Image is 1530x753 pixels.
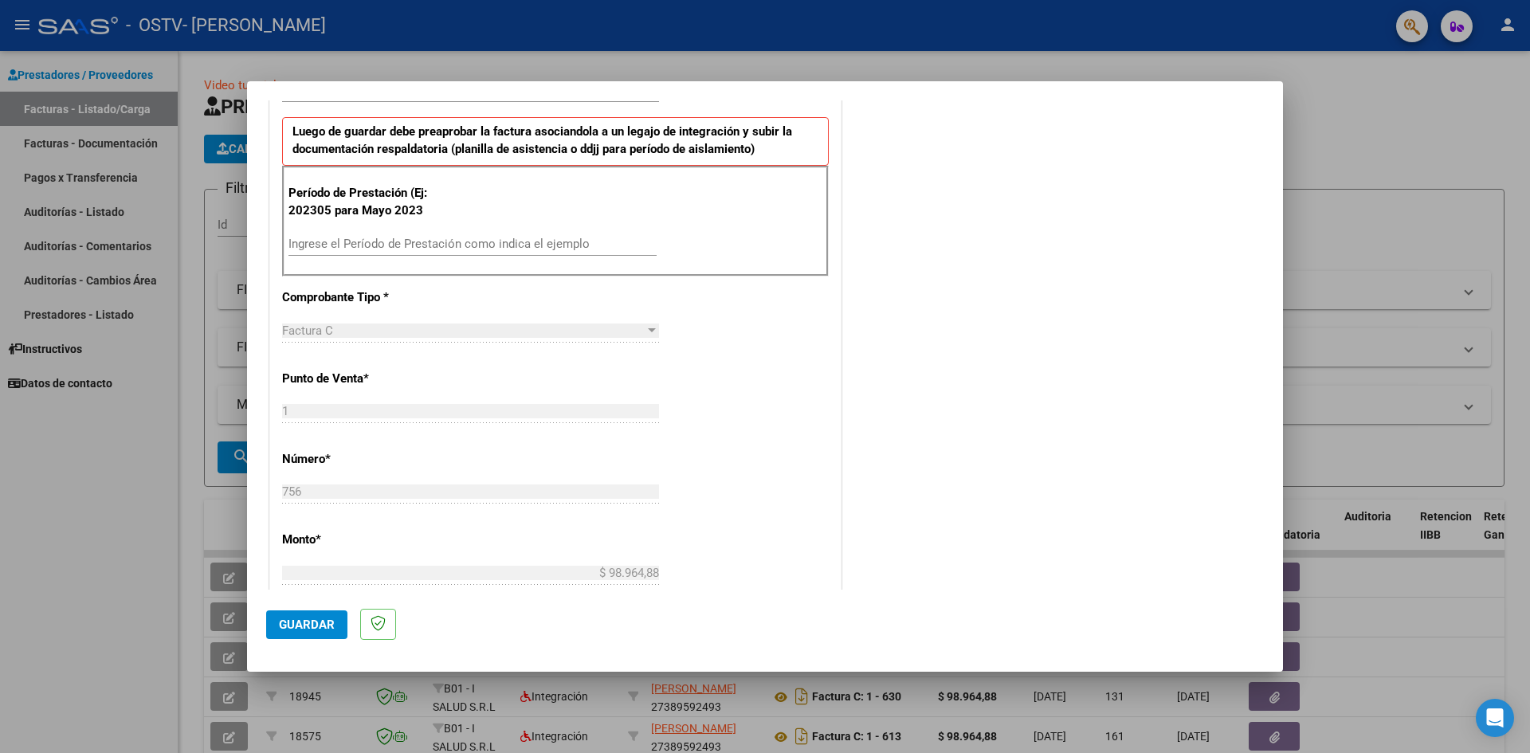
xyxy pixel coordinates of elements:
[266,610,347,639] button: Guardar
[282,370,446,388] p: Punto de Venta
[279,618,335,632] span: Guardar
[282,324,333,338] span: Factura C
[288,184,449,220] p: Período de Prestación (Ej: 202305 para Mayo 2023
[282,288,446,307] p: Comprobante Tipo *
[282,450,446,469] p: Número
[292,124,792,157] strong: Luego de guardar debe preaprobar la factura asociandola a un legajo de integración y subir la doc...
[282,531,446,549] p: Monto
[1476,699,1514,737] div: Open Intercom Messenger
